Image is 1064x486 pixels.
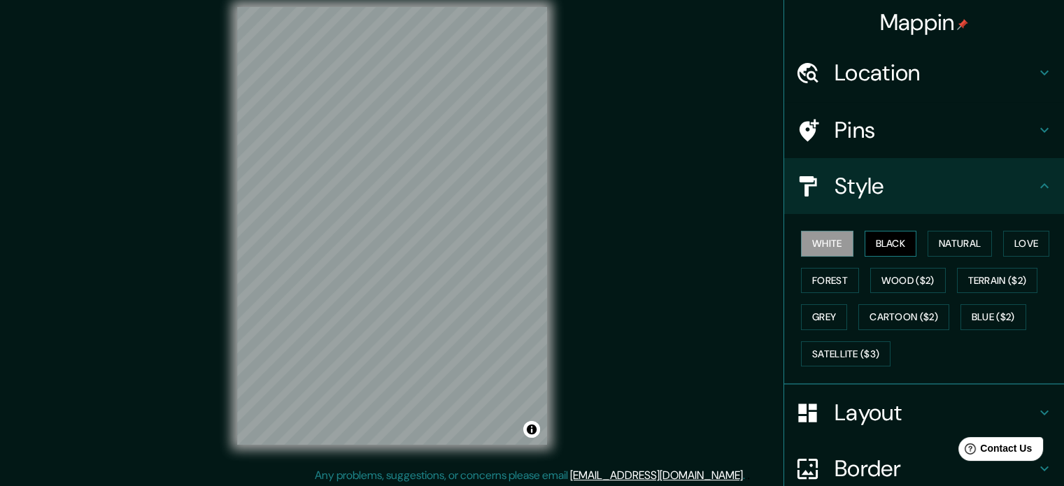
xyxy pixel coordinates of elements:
button: Love [1003,231,1049,257]
button: White [801,231,853,257]
div: Style [784,158,1064,214]
div: Pins [784,102,1064,158]
h4: Pins [835,116,1036,144]
canvas: Map [237,7,547,445]
div: Location [784,45,1064,101]
div: . [745,467,747,484]
div: Layout [784,385,1064,441]
button: Forest [801,268,859,294]
button: Black [865,231,917,257]
button: Terrain ($2) [957,268,1038,294]
h4: Style [835,172,1036,200]
button: Wood ($2) [870,268,946,294]
iframe: Help widget launcher [939,431,1049,471]
img: pin-icon.png [957,19,968,30]
h4: Border [835,455,1036,483]
div: . [747,467,750,484]
h4: Mappin [880,8,969,36]
a: [EMAIL_ADDRESS][DOMAIN_NAME] [570,468,743,483]
p: Any problems, suggestions, or concerns please email . [315,467,745,484]
button: Toggle attribution [523,421,540,438]
button: Grey [801,304,847,330]
h4: Layout [835,399,1036,427]
button: Blue ($2) [960,304,1026,330]
h4: Location [835,59,1036,87]
button: Satellite ($3) [801,341,891,367]
button: Natural [928,231,992,257]
button: Cartoon ($2) [858,304,949,330]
